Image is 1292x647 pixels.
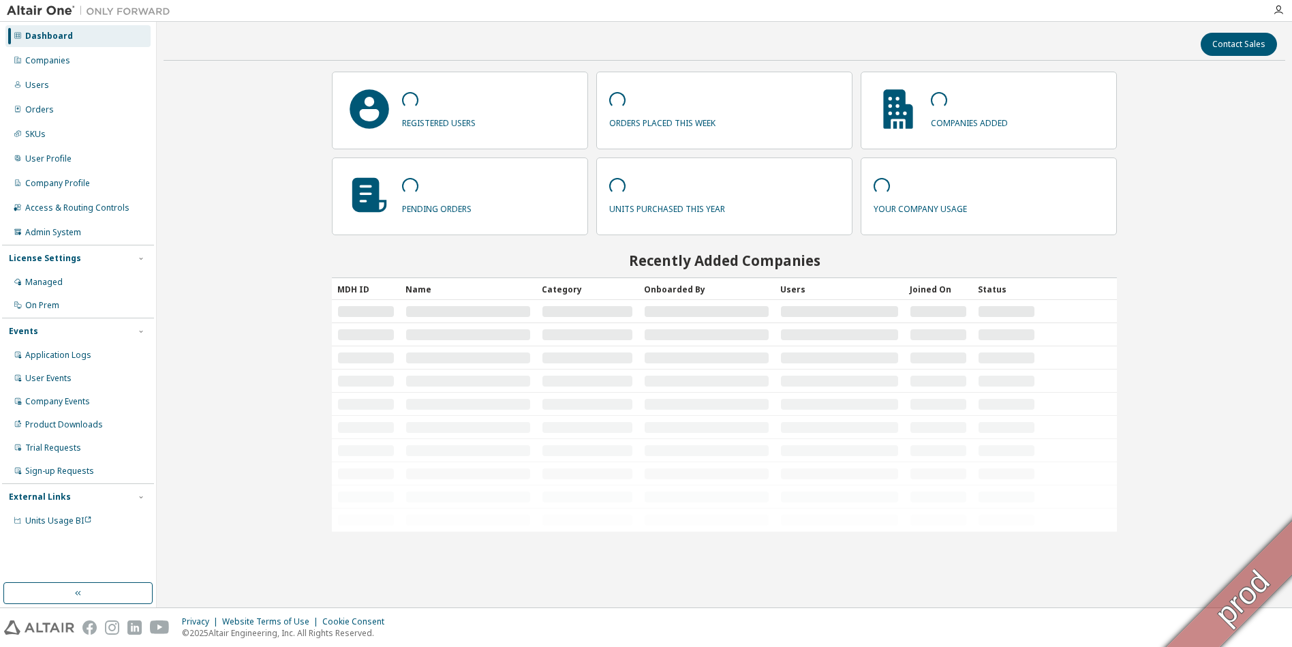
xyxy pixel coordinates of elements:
[25,277,63,288] div: Managed
[332,252,1117,269] h2: Recently Added Companies
[105,620,119,635] img: instagram.svg
[25,300,59,311] div: On Prem
[402,199,472,215] p: pending orders
[609,199,725,215] p: units purchased this year
[25,396,90,407] div: Company Events
[222,616,322,627] div: Website Terms of Use
[150,620,170,635] img: youtube.svg
[9,492,71,502] div: External Links
[322,616,393,627] div: Cookie Consent
[644,278,769,300] div: Onboarded By
[25,153,72,164] div: User Profile
[7,4,177,18] img: Altair One
[25,466,94,477] div: Sign-up Requests
[1201,33,1277,56] button: Contact Sales
[402,113,476,129] p: registered users
[25,178,90,189] div: Company Profile
[182,616,222,627] div: Privacy
[874,199,967,215] p: your company usage
[25,515,92,526] span: Units Usage BI
[25,419,103,430] div: Product Downloads
[542,278,633,300] div: Category
[780,278,899,300] div: Users
[337,278,395,300] div: MDH ID
[25,31,73,42] div: Dashboard
[25,350,91,361] div: Application Logs
[978,278,1035,300] div: Status
[25,373,72,384] div: User Events
[25,442,81,453] div: Trial Requests
[25,80,49,91] div: Users
[127,620,142,635] img: linkedin.svg
[82,620,97,635] img: facebook.svg
[9,326,38,337] div: Events
[25,104,54,115] div: Orders
[25,129,46,140] div: SKUs
[182,627,393,639] p: © 2025 Altair Engineering, Inc. All Rights Reserved.
[4,620,74,635] img: altair_logo.svg
[931,113,1008,129] p: companies added
[405,278,531,300] div: Name
[25,227,81,238] div: Admin System
[25,202,129,213] div: Access & Routing Controls
[25,55,70,66] div: Companies
[9,253,81,264] div: License Settings
[910,278,967,300] div: Joined On
[609,113,716,129] p: orders placed this week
